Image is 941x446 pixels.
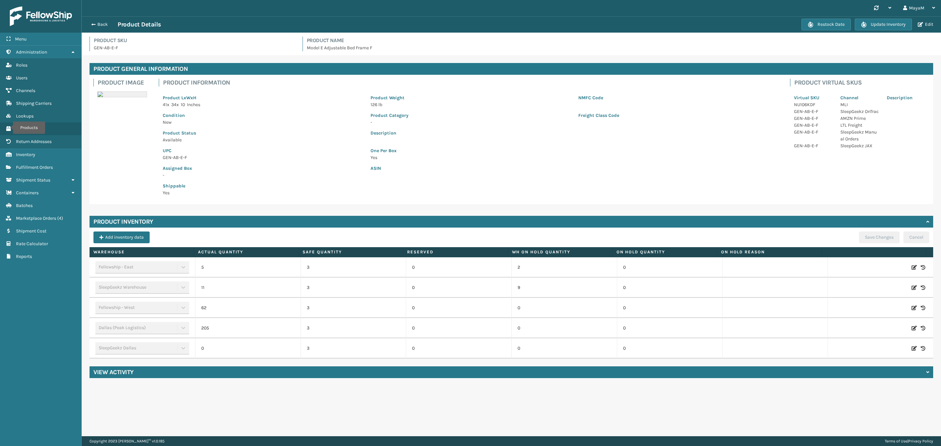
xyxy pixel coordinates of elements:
[511,278,617,298] td: 9
[301,257,406,278] td: 3
[163,94,363,101] p: Product LxWxH
[94,44,295,51] p: GEN-AB-E-F
[16,152,35,157] span: Inventory
[921,325,925,331] i: Inventory History
[16,177,50,183] span: Shipment Status
[97,91,147,97] img: 51104088640_40f294f443_o-scaled-700x700.jpg
[16,126,34,132] span: Products
[16,228,46,234] span: Shipment Cost
[912,284,917,291] i: Edit
[16,75,27,81] span: Users
[163,136,363,143] p: Available
[855,19,912,30] button: Update Inventory
[198,249,294,255] label: Actual Quantity
[371,119,570,126] p: -
[794,101,833,108] p: NU106KDF
[921,345,925,352] i: Inventory History
[16,139,52,144] span: Return Addresses
[840,129,879,142] p: SleepGeekz Manual Orders
[412,345,505,352] p: 0
[118,21,161,28] h3: Product Details
[163,130,363,136] p: Product Status
[840,108,879,115] p: SleepGeekz OnTrac
[301,298,406,318] td: 3
[93,218,153,226] h4: Product Inventory
[794,142,833,149] p: GEN-AB-E-F
[371,130,778,136] p: Description
[195,338,301,358] td: 0
[916,22,935,27] button: Edit
[163,147,363,154] p: UPC
[171,102,179,107] span: 34 x
[10,7,72,26] img: logo
[163,79,782,87] h4: Product Information
[163,154,363,161] p: GEN-AB-E-F
[721,249,817,255] label: On Hold Reason
[98,79,151,87] h4: Product Image
[617,298,722,318] td: 0
[794,79,929,87] h4: Product Virtual SKUs
[163,183,363,189] p: Shippable
[163,112,363,119] p: Condition
[617,249,713,255] label: On Hold Quantity
[90,436,165,446] p: Copyright 2023 [PERSON_NAME]™ v 1.0.185
[912,264,917,271] i: Edit
[412,264,505,271] p: 0
[885,439,907,443] a: Terms of Use
[16,203,33,208] span: Batches
[511,257,617,278] td: 2
[407,249,504,255] label: Reserved
[307,44,933,51] p: Model E Adjustable Bed Frame F
[371,165,778,172] p: ASIN
[794,115,833,122] p: GEN-AB-E-F
[94,37,295,44] h4: Product SKU
[921,264,925,271] i: Inventory History
[16,254,32,259] span: Reports
[617,257,722,278] td: 0
[885,436,933,446] div: |
[578,112,778,119] p: Freight Class Code
[578,94,778,101] p: NMFC Code
[16,165,53,170] span: Fulfillment Orders
[412,325,505,331] p: 0
[371,112,570,119] p: Product Category
[840,122,879,129] p: LTL Freight
[301,318,406,338] td: 3
[840,94,879,101] p: Channel
[617,278,722,298] td: 0
[903,231,929,243] button: Cancel
[840,101,879,108] p: MLI
[412,284,505,291] p: 0
[16,62,27,68] span: Roles
[794,108,833,115] p: GEN-AB-E-F
[617,338,722,358] td: 0
[195,278,301,298] td: 11
[371,94,570,101] p: Product Weight
[187,102,200,107] span: Inches
[912,325,917,331] i: Edit
[88,22,118,27] button: Back
[511,338,617,358] td: 0
[908,439,933,443] a: Privacy Policy
[371,102,382,107] span: 126 lb
[887,94,925,101] p: Description
[15,36,26,42] span: Menu
[93,249,190,255] label: Warehouse
[16,88,35,93] span: Channels
[412,305,505,311] p: 0
[794,129,833,135] p: GEN-AB-E-F
[195,318,301,338] td: 205
[617,318,722,338] td: 0
[511,318,617,338] td: 0
[163,172,363,179] p: -
[16,101,52,106] span: Shipping Carriers
[16,113,34,119] span: Lookups
[303,249,399,255] label: Safe Quantity
[801,19,851,30] button: Restock Date
[912,305,917,311] i: Edit
[912,345,917,352] i: Edit
[301,338,406,358] td: 3
[93,368,134,376] h4: View Activity
[57,215,63,221] span: ( 4 )
[195,298,301,318] td: 62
